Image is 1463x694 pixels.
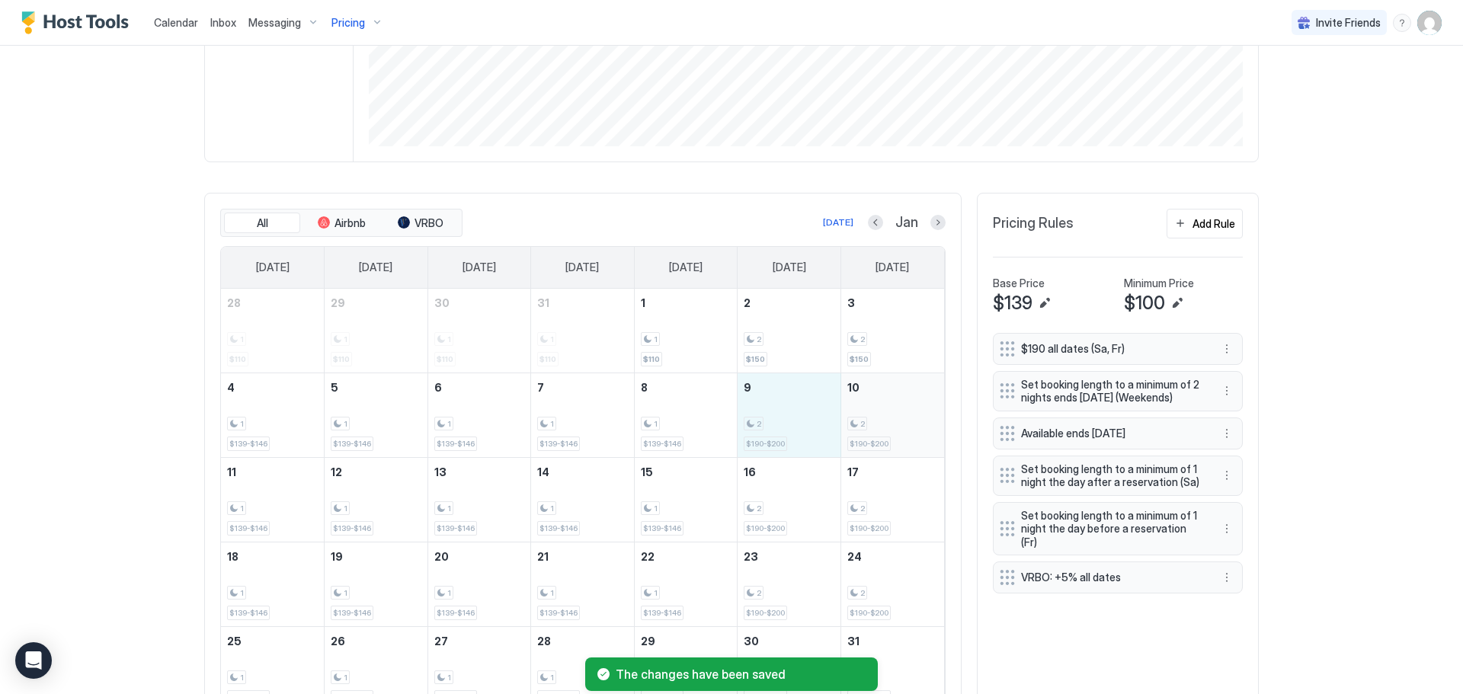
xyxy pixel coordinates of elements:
a: January 5, 2026 [325,373,427,401]
a: January 23, 2026 [738,542,840,571]
a: January 16, 2026 [738,458,840,486]
span: 20 [434,550,449,563]
span: 18 [227,550,238,563]
div: menu [1218,520,1236,538]
div: Host Tools Logo [21,11,136,34]
a: January 15, 2026 [635,458,738,486]
a: December 28, 2025 [221,289,324,317]
span: 2 [860,334,865,344]
span: 24 [847,550,862,563]
span: $139-$146 [437,439,475,449]
a: December 31, 2025 [531,289,634,317]
a: Tuesday [447,247,511,288]
button: Next month [930,215,946,230]
span: 2 [757,504,761,513]
span: 1 [344,419,347,429]
span: The changes have been saved [616,667,866,682]
a: Thursday [654,247,718,288]
span: $139-$146 [333,523,371,533]
a: January 26, 2026 [325,627,427,655]
button: More options [1218,424,1236,443]
span: 1 [550,588,554,598]
span: 2 [860,504,865,513]
span: Inbox [210,16,236,29]
td: January 17, 2026 [840,457,944,542]
span: $139-$146 [539,523,578,533]
span: 30 [434,296,450,309]
span: $190-$200 [746,523,785,533]
td: January 14, 2026 [531,457,635,542]
span: 15 [641,465,653,478]
span: 28 [227,296,241,309]
span: 19 [331,550,343,563]
a: January 17, 2026 [841,458,944,486]
a: Wednesday [550,247,614,288]
span: 1 [344,504,347,513]
span: Invite Friends [1316,16,1381,30]
span: 10 [847,381,860,394]
div: Add Rule [1192,216,1235,232]
span: $139-$146 [437,523,475,533]
a: January 20, 2026 [428,542,531,571]
span: 2 [757,419,761,429]
td: January 6, 2026 [427,373,531,457]
span: 1 [447,504,451,513]
a: January 27, 2026 [428,627,531,655]
span: 1 [240,419,244,429]
td: January 23, 2026 [738,542,841,626]
span: $139-$146 [333,439,371,449]
span: [DATE] [463,261,496,274]
span: Base Price [993,277,1045,290]
td: January 9, 2026 [738,373,841,457]
a: January 24, 2026 [841,542,944,571]
a: January 13, 2026 [428,458,531,486]
button: [DATE] [821,213,856,232]
a: January 28, 2026 [531,627,634,655]
span: 27 [434,635,448,648]
div: User profile [1417,11,1442,35]
span: 1 [240,588,244,598]
td: January 19, 2026 [325,542,428,626]
span: $139-$146 [229,439,267,449]
td: December 30, 2025 [427,289,531,373]
span: 1 [240,504,244,513]
td: January 3, 2026 [840,289,944,373]
a: January 12, 2026 [325,458,427,486]
td: January 4, 2026 [221,373,325,457]
span: 7 [537,381,544,394]
button: Edit [1168,294,1186,312]
span: 25 [227,635,242,648]
span: 21 [537,550,549,563]
a: December 30, 2025 [428,289,531,317]
div: tab-group [220,209,463,238]
td: January 8, 2026 [634,373,738,457]
span: $139 [993,292,1032,315]
span: $139-$146 [539,608,578,618]
span: $190-$200 [746,608,785,618]
td: January 13, 2026 [427,457,531,542]
span: All [257,216,268,230]
span: 4 [227,381,235,394]
div: [DATE] [823,216,853,229]
button: VRBO [383,213,459,234]
a: January 31, 2026 [841,627,944,655]
span: [DATE] [359,261,392,274]
span: $100 [1124,292,1165,315]
span: [DATE] [256,261,290,274]
a: January 29, 2026 [635,627,738,655]
span: VRBO: +5% all dates [1021,571,1202,584]
div: menu [1218,340,1236,358]
span: Airbnb [335,216,366,230]
span: $150 [850,354,869,364]
button: Edit [1036,294,1054,312]
a: January 21, 2026 [531,542,634,571]
a: Inbox [210,14,236,30]
td: January 21, 2026 [531,542,635,626]
a: Saturday [860,247,924,288]
span: $190-$200 [746,439,785,449]
td: January 5, 2026 [325,373,428,457]
td: January 16, 2026 [738,457,841,542]
a: January 19, 2026 [325,542,427,571]
div: menu [1218,382,1236,400]
button: More options [1218,340,1236,358]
